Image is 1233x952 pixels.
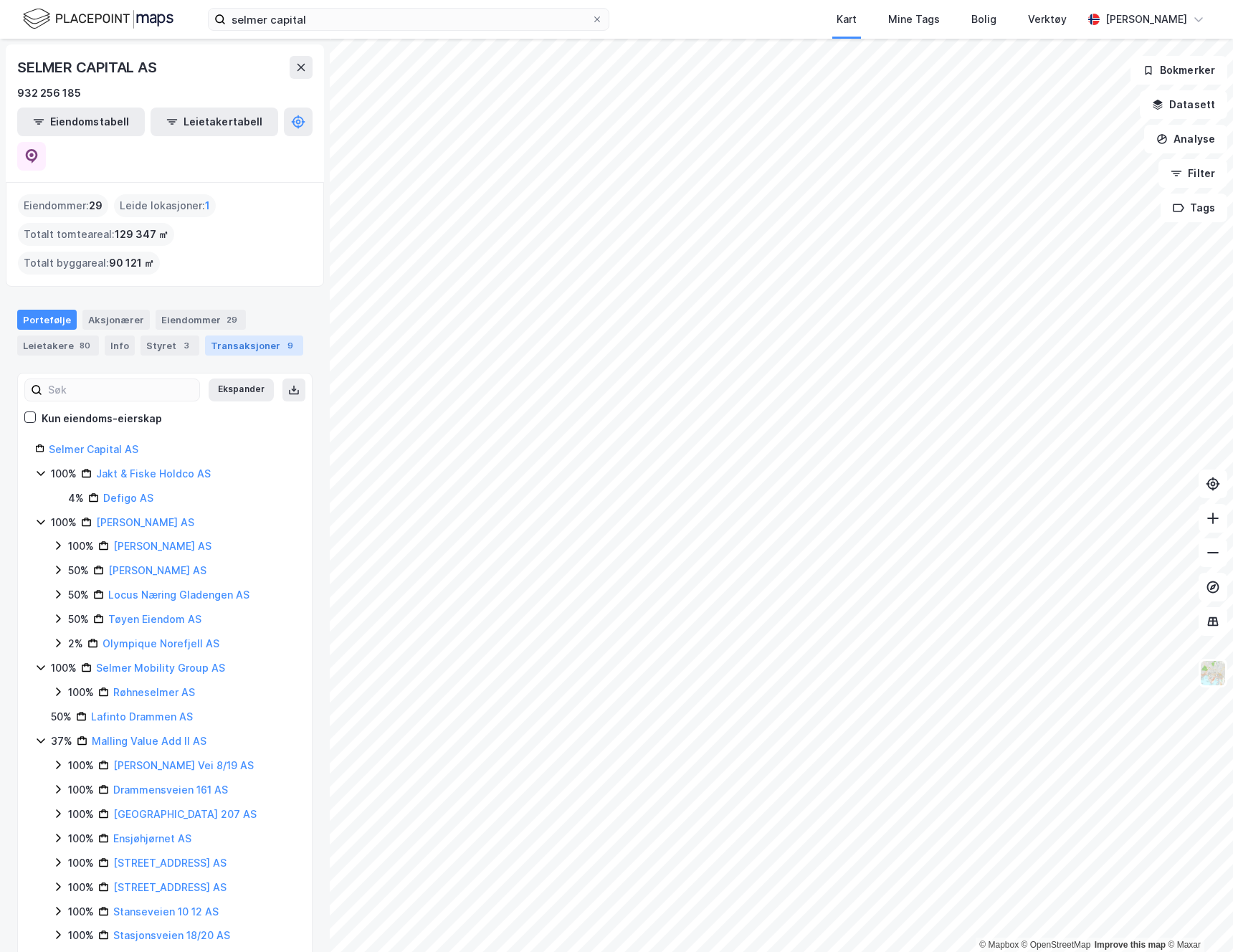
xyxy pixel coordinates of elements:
[837,11,857,28] div: Kart
[283,338,297,353] div: 9
[113,905,219,918] a: Stanseveien 10 12 AS
[68,635,83,652] div: 2%
[109,254,154,272] span: 90 121 ㎡
[18,223,174,246] div: Totalt tomteareal :
[1105,11,1187,28] div: [PERSON_NAME]
[179,338,194,353] div: 3
[68,781,94,799] div: 100%
[1095,940,1166,950] a: Improve this map
[68,611,89,628] div: 50%
[105,335,135,356] div: Info
[113,929,230,941] a: Stasjonsveien 18/20 AS
[113,832,191,844] a: Ensjøhjørnet AS
[96,516,194,528] a: [PERSON_NAME] AS
[103,637,219,649] a: Olympique Norefjell AS
[1161,883,1233,952] iframe: Chat Widget
[971,11,996,28] div: Bolig
[89,197,103,214] span: 29
[68,903,94,920] div: 100%
[68,538,94,555] div: 100%
[51,733,72,750] div: 37%
[68,757,94,774] div: 100%
[77,338,93,353] div: 80
[23,6,173,32] img: logo.f888ab2527a4732fd821a326f86c7f29.svg
[113,808,257,820] a: [GEOGRAPHIC_DATA] 207 AS
[17,310,77,330] div: Portefølje
[96,467,211,480] a: Jakt & Fiske Holdco AS
[113,540,211,552] a: [PERSON_NAME] AS
[17,56,160,79] div: SELMER CAPITAL AS
[17,85,81,102] div: 932 256 185
[108,564,206,576] a: [PERSON_NAME] AS
[1161,883,1233,952] div: Kontrollprogram for chat
[68,830,94,847] div: 100%
[205,197,210,214] span: 1
[68,586,89,604] div: 50%
[113,857,227,869] a: [STREET_ADDRESS] AS
[108,613,201,625] a: Tøyen Eiendom AS
[113,881,227,893] a: [STREET_ADDRESS] AS
[979,940,1019,950] a: Mapbox
[51,465,77,482] div: 100%
[1161,194,1227,222] button: Tags
[18,194,108,217] div: Eiendommer :
[205,335,303,356] div: Transaksjoner
[82,310,150,330] div: Aksjonærer
[17,335,99,356] div: Leietakere
[68,927,94,944] div: 100%
[42,379,199,401] input: Søk
[1158,159,1227,188] button: Filter
[1140,90,1227,119] button: Datasett
[49,443,138,455] a: Selmer Capital AS
[1130,56,1227,85] button: Bokmerker
[96,662,225,674] a: Selmer Mobility Group AS
[888,11,940,28] div: Mine Tags
[141,335,199,356] div: Styret
[1144,125,1227,153] button: Analyse
[1199,660,1227,687] img: Z
[115,226,168,243] span: 129 347 ㎡
[113,759,254,771] a: [PERSON_NAME] Vei 8/19 AS
[42,410,162,427] div: Kun eiendoms-eierskap
[226,9,591,30] input: Søk på adresse, matrikkel, gårdeiere, leietakere eller personer
[92,735,206,747] a: Malling Value Add II AS
[68,855,94,872] div: 100%
[68,562,89,579] div: 50%
[18,252,160,275] div: Totalt byggareal :
[68,806,94,823] div: 100%
[108,589,249,601] a: Locus Næring Gladengen AS
[68,684,94,701] div: 100%
[103,492,153,504] a: Defigo AS
[91,710,193,723] a: Lafinto Drammen AS
[68,879,94,896] div: 100%
[1022,940,1091,950] a: OpenStreetMap
[151,108,278,136] button: Leietakertabell
[1028,11,1067,28] div: Verktøy
[209,379,274,401] button: Ekspander
[51,708,72,725] div: 50%
[113,784,228,796] a: Drammensveien 161 AS
[68,490,84,507] div: 4%
[156,310,246,330] div: Eiendommer
[51,514,77,531] div: 100%
[114,194,216,217] div: Leide lokasjoner :
[224,313,240,327] div: 29
[51,660,77,677] div: 100%
[17,108,145,136] button: Eiendomstabell
[113,686,195,698] a: Røhneselmer AS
